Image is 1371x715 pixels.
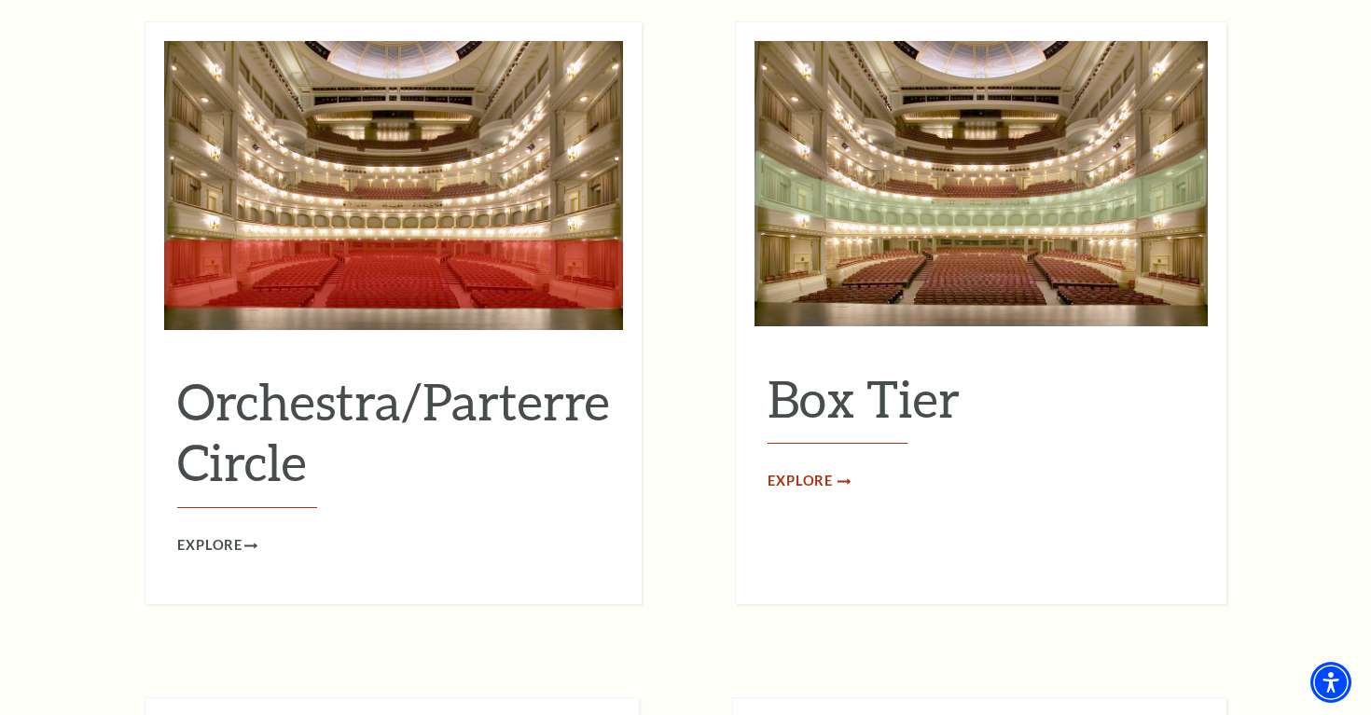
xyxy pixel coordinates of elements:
a: Explore [177,534,257,557]
span: Explore [768,470,833,493]
h2: Box Tier [768,368,1195,445]
div: Accessibility Menu [1310,662,1351,703]
h2: Orchestra/Parterre Circle [177,371,610,508]
a: Explore [768,470,848,493]
span: Explore [177,534,242,557]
